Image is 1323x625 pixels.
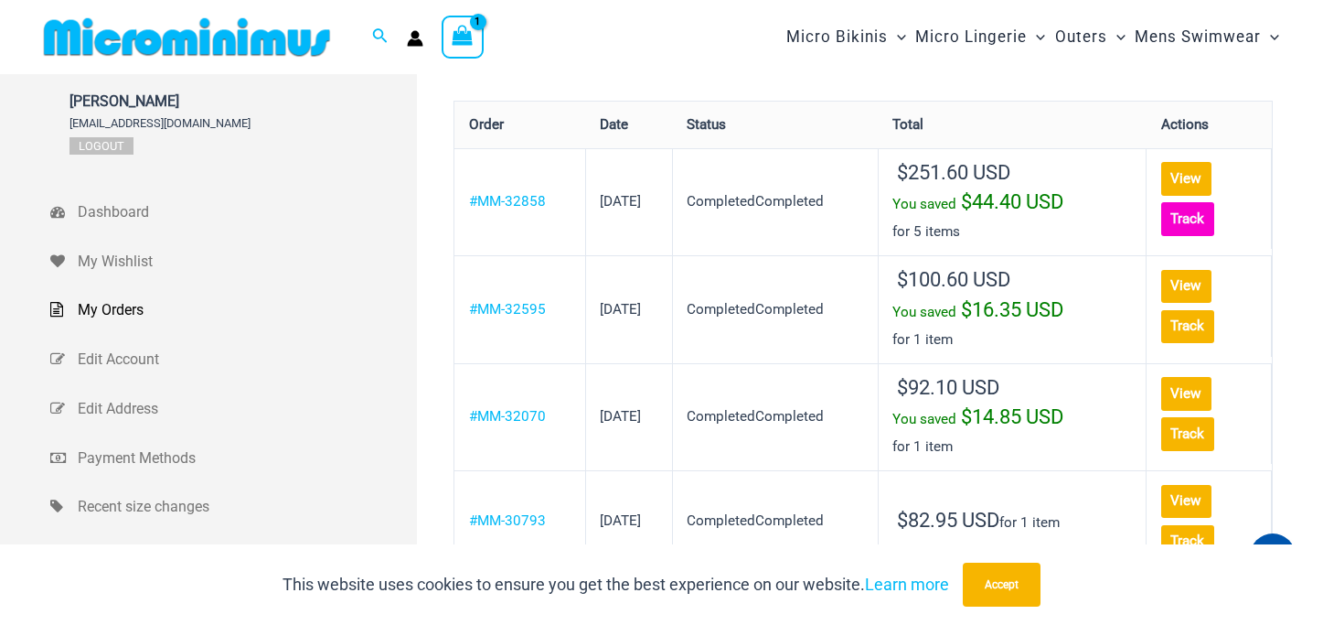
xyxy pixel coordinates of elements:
a: View order number MM-30793 [469,512,546,529]
img: MM SHOP LOGO FLAT [37,16,337,58]
span: Recent size changes [78,493,412,521]
p: This website uses cookies to ensure you get the best experience on our website. [283,571,949,598]
div: You saved [892,296,1132,327]
span: Payment Methods [78,445,412,472]
span: Order [469,116,504,133]
span: 251.60 USD [897,161,1010,184]
span: 92.10 USD [897,376,999,399]
a: View order number MM-32595 [469,301,546,318]
a: Track order number MM-32858 [1161,202,1214,235]
div: You saved [892,404,1132,434]
td: CompletedCompleted [673,363,879,471]
a: My Orders [50,286,417,335]
a: OutersMenu ToggleMenu Toggle [1051,9,1130,65]
a: Track order number MM-32070 [1161,417,1214,450]
td: for 5 items [879,148,1147,256]
time: [DATE] [600,301,641,318]
a: Account icon link [407,30,423,47]
span: [EMAIL_ADDRESS][DOMAIN_NAME] [69,116,251,130]
span: [PERSON_NAME] [69,92,251,110]
td: for 1 item [879,470,1147,571]
td: for 1 item [879,255,1147,363]
span: $ [961,190,972,213]
button: Accept [963,563,1040,607]
span: 14.85 USD [961,405,1063,428]
span: $ [897,268,908,291]
a: View order number MM-32858 [469,193,546,210]
span: Outers [1055,14,1107,60]
a: View order MM-32070 [1161,377,1211,410]
span: 82.95 USD [897,509,999,532]
a: Micro BikinisMenu ToggleMenu Toggle [782,9,911,65]
time: [DATE] [600,408,641,425]
a: View Shopping Cart, 1 items [442,16,484,58]
span: Mens Swimwear [1135,14,1261,60]
time: [DATE] [600,512,641,529]
nav: Site Navigation [779,6,1286,68]
span: Edit Address [78,395,412,423]
span: Actions [1161,116,1209,133]
span: Status [687,116,726,133]
span: Menu Toggle [1027,14,1045,60]
time: [DATE] [600,193,641,210]
span: $ [897,509,908,532]
a: Edit Account [50,335,417,384]
a: Payment Methods [50,434,417,483]
span: Edit Account [78,346,412,373]
a: Logout [69,137,133,155]
a: Track order number MM-32595 [1161,310,1214,343]
td: CompletedCompleted [673,255,879,363]
span: 16.35 USD [961,298,1063,321]
a: Edit Address [50,384,417,434]
span: $ [961,298,972,321]
span: Date [600,116,628,133]
a: View order MM-32858 [1161,162,1211,195]
span: 44.40 USD [961,190,1063,213]
span: Micro Bikinis [786,14,888,60]
a: Import duty claim [50,532,417,581]
a: Micro LingerieMenu ToggleMenu Toggle [911,9,1050,65]
a: View order MM-32595 [1161,270,1211,303]
span: My Orders [78,296,412,324]
a: View order number MM-32070 [469,408,546,425]
div: You saved [892,189,1132,219]
a: Mens SwimwearMenu ToggleMenu Toggle [1130,9,1284,65]
span: $ [961,405,972,428]
a: Search icon link [372,26,389,48]
span: Total [892,116,923,133]
a: View order MM-30793 [1161,485,1211,518]
a: Dashboard [50,188,417,237]
td: for 1 item [879,363,1147,471]
span: Micro Lingerie [915,14,1027,60]
a: Track order number MM-30793 [1161,525,1214,558]
td: CompletedCompleted [673,148,879,256]
a: Recent size changes [50,482,417,532]
span: 100.60 USD [897,268,1010,291]
td: CompletedCompleted [673,470,879,571]
span: My Wishlist [78,248,412,275]
span: Import duty claim [78,543,412,570]
span: Menu Toggle [888,14,906,60]
span: $ [897,376,908,399]
span: Menu Toggle [1261,14,1279,60]
a: Learn more [865,575,949,594]
span: Dashboard [78,199,412,226]
a: My Wishlist [50,237,417,286]
span: Menu Toggle [1107,14,1126,60]
span: $ [897,161,908,184]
